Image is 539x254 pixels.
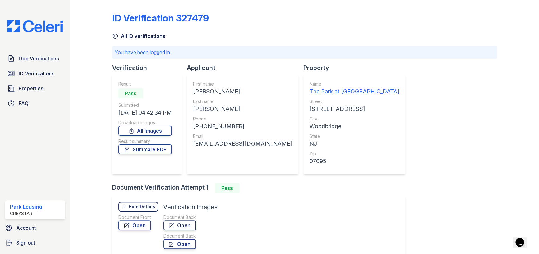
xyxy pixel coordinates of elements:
div: Verification Images [163,203,218,211]
a: Open [163,239,196,249]
a: Summary PDF [118,144,172,154]
div: Verification [112,63,187,72]
div: Applicant [187,63,303,72]
a: Account [2,222,68,234]
a: Sign out [2,237,68,249]
div: Download Images [118,120,172,126]
div: Property [303,63,410,72]
div: [PHONE_NUMBER] [193,122,292,131]
div: [PERSON_NAME] [193,87,292,96]
a: Properties [5,82,65,95]
div: [EMAIL_ADDRESS][DOMAIN_NAME] [193,139,292,148]
span: Sign out [16,239,35,247]
div: Park Leasing [10,203,42,210]
div: [STREET_ADDRESS] [310,105,399,113]
div: [PERSON_NAME] [193,105,292,113]
div: Street [310,98,399,105]
div: Document Back [163,233,196,239]
div: Zip [310,151,399,157]
div: The Park at [GEOGRAPHIC_DATA] [310,87,399,96]
a: All Images [118,126,172,136]
span: FAQ [19,100,29,107]
div: Document Back [163,214,196,220]
div: Document Verification Attempt 1 [112,183,410,193]
span: ID Verifications [19,70,54,77]
div: Name [310,81,399,87]
span: Account [16,224,36,232]
a: Name The Park at [GEOGRAPHIC_DATA] [310,81,399,96]
div: Submitted [118,102,172,108]
div: Result [118,81,172,87]
div: Pass [215,183,240,193]
div: Pass [118,88,143,98]
div: First name [193,81,292,87]
iframe: chat widget [513,229,533,248]
div: Last name [193,98,292,105]
a: Doc Verifications [5,52,65,65]
span: Doc Verifications [19,55,59,62]
div: State [310,133,399,139]
div: ID Verification 327479 [112,12,209,24]
div: Phone [193,116,292,122]
p: You have been logged in [115,49,494,56]
div: Document Front [118,214,151,220]
div: NJ [310,139,399,148]
div: Greystar [10,210,42,217]
a: ID Verifications [5,67,65,80]
a: Open [163,220,196,230]
img: CE_Logo_Blue-a8612792a0a2168367f1c8372b55b34899dd931a85d93a1a3d3e32e68fde9ad4.png [2,20,68,32]
span: Properties [19,85,43,92]
div: [DATE] 04:42:34 PM [118,108,172,117]
div: Result summary [118,138,172,144]
div: Woodbridge [310,122,399,131]
div: Email [193,133,292,139]
div: City [310,116,399,122]
div: Hide Details [129,204,155,210]
a: FAQ [5,97,65,110]
a: Open [118,220,151,230]
a: All ID verifications [112,32,165,40]
div: 07095 [310,157,399,166]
